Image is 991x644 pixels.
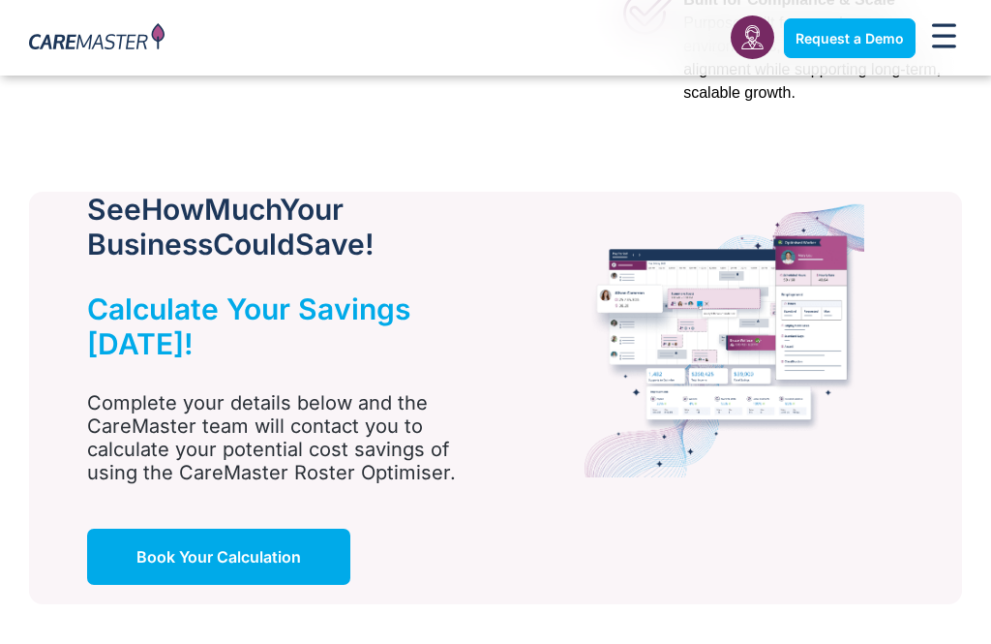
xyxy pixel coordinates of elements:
[213,227,295,261] span: Could
[87,391,486,484] p: Complete your details below and the CareMaster team will contact you to calculate your potential ...
[280,192,344,227] span: Your
[87,529,350,585] a: Book Your Calculation
[87,192,141,227] span: See
[141,192,204,227] span: How
[136,547,301,567] span: Book Your Calculation
[796,30,904,46] span: Request a Demo
[295,227,375,261] span: Save!
[29,23,165,53] img: CareMaster Logo
[87,291,437,361] h2: Calculate Your Savings [DATE]!
[925,17,962,59] div: Menu Toggle
[204,192,280,227] span: Much
[87,227,213,261] span: Business
[784,18,916,58] a: Request a Demo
